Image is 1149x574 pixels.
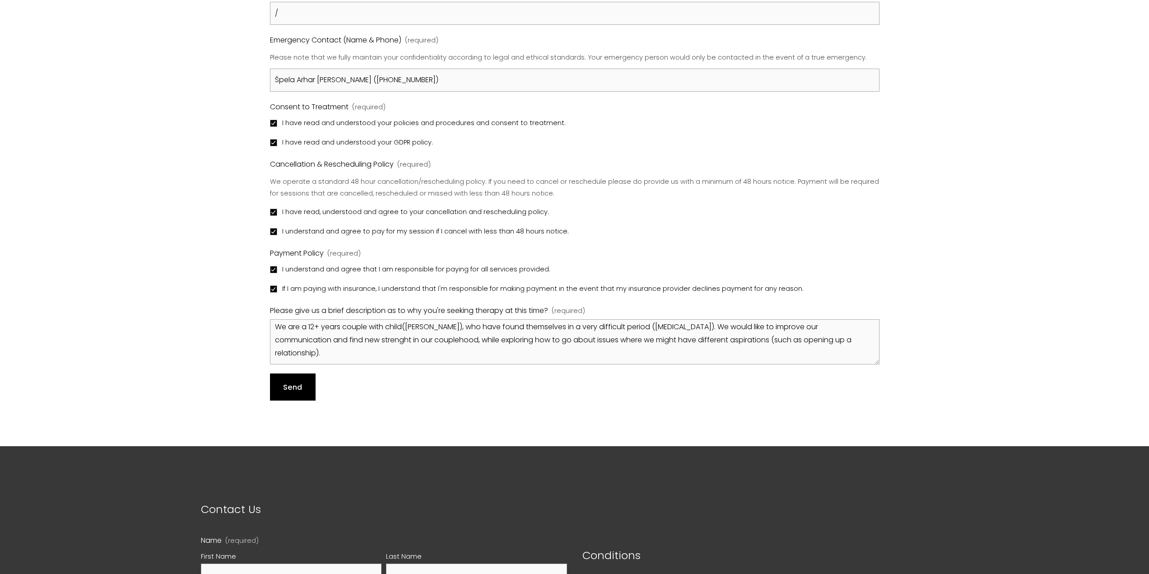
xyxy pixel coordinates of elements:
p: We operate a standard 48 hour cancellation/rescheduling policy. If you need to cancel or reschedu... [270,173,879,203]
input: I have read and understood your policies and procedures and consent to treatment. [270,120,277,127]
span: I understand and agree that I am responsible for paying for all services provided. [282,264,550,275]
span: Cancellation & Rescheduling Policy [270,158,394,171]
span: (required) [405,35,438,47]
span: Send [283,382,302,392]
span: Emergency Contact (Name & Phone) [270,34,401,47]
span: (required) [225,537,259,544]
span: Name [201,534,222,547]
input: I have read and understood your GDPR policy. [270,139,277,146]
input: I understand and agree to pay for my session if I cancel with less than 48 hours notice. [270,228,277,235]
input: I have read, understood and agree to your cancellation and rescheduling policy. [270,209,277,216]
span: Consent to Treatment [270,101,349,114]
textarea: We are a 12+ years couple with child([PERSON_NAME]), who have found themselves in a very difficul... [270,319,879,364]
span: (required) [327,248,361,260]
span: I have read, understood and agree to your cancellation and rescheduling policy. [282,206,549,218]
p: Conditions [582,546,949,565]
span: I understand and agree to pay for my session if I cancel with less than 48 hours notice. [282,226,569,238]
span: (required) [352,102,386,113]
button: SendSend [270,373,316,401]
span: Please give us a brief description as to why you're seeking therapy at this time? [270,304,548,317]
span: I have read and understood your policies and procedures and consent to treatment. [282,117,566,129]
input: If I am paying with insurance, I understand that I'm responsible for making payment in the event ... [270,285,277,293]
span: (required) [552,305,585,317]
p: Contact Us [201,499,567,519]
span: If I am paying with insurance, I understand that I'm responsible for making payment in the event ... [282,283,804,295]
span: Payment Policy [270,247,324,260]
input: I understand and agree that I am responsible for paying for all services provided. [270,266,277,273]
span: I have read and understood your GDPR policy. [282,137,433,149]
p: Please note that we fully maintain your confidentiality according to legal and ethical standards.... [270,49,879,67]
div: First Name [201,551,382,564]
span: (required) [397,159,431,171]
div: Last Name [386,551,567,564]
